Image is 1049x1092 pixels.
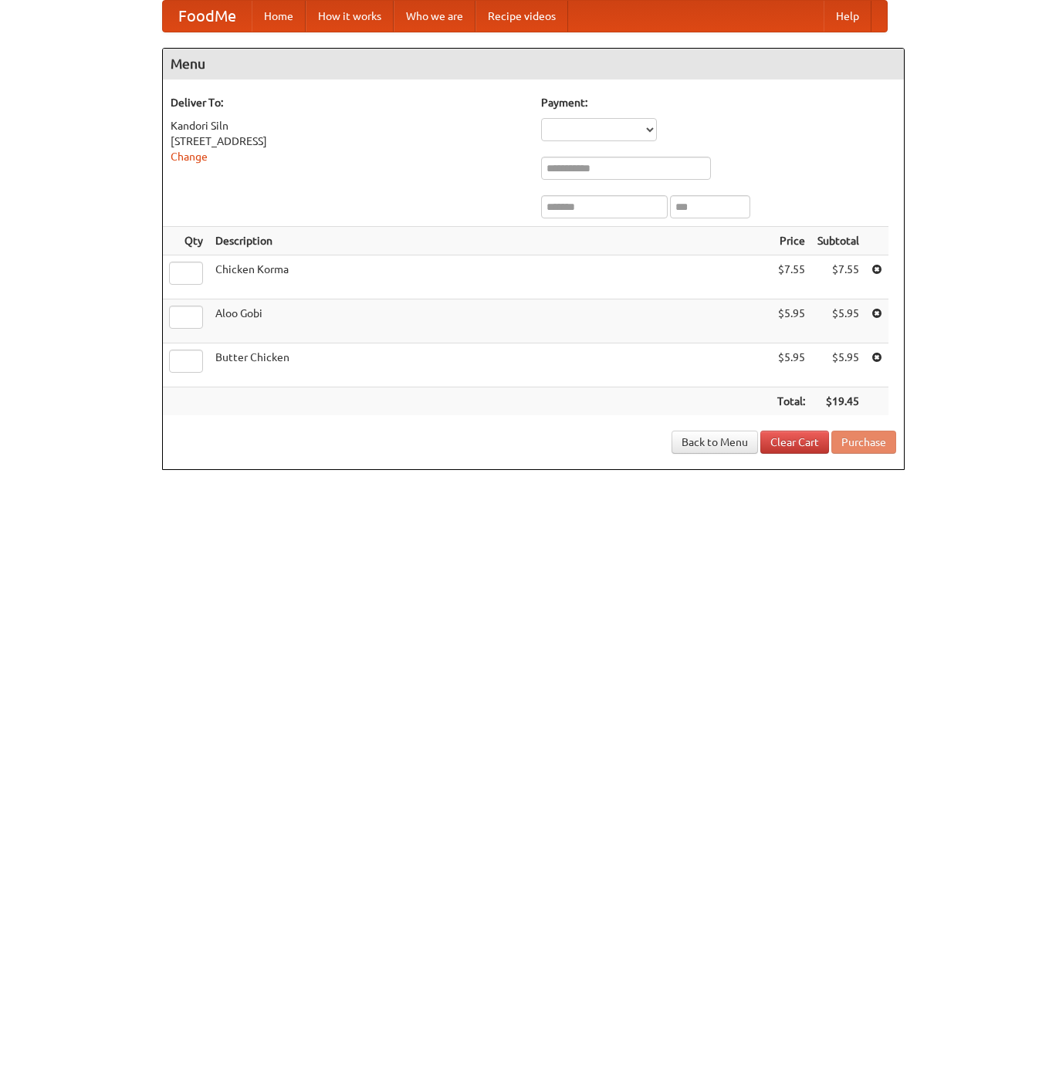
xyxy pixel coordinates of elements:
[209,343,771,387] td: Butter Chicken
[306,1,394,32] a: How it works
[760,431,829,454] a: Clear Cart
[771,299,811,343] td: $5.95
[811,227,865,255] th: Subtotal
[824,1,871,32] a: Help
[394,1,475,32] a: Who we are
[209,255,771,299] td: Chicken Korma
[171,95,526,110] h5: Deliver To:
[771,255,811,299] td: $7.55
[771,227,811,255] th: Price
[163,49,904,79] h4: Menu
[771,343,811,387] td: $5.95
[672,431,758,454] a: Back to Menu
[811,387,865,416] th: $19.45
[831,431,896,454] button: Purchase
[811,255,865,299] td: $7.55
[252,1,306,32] a: Home
[171,134,526,149] div: [STREET_ADDRESS]
[209,299,771,343] td: Aloo Gobi
[171,118,526,134] div: Kandori Siln
[475,1,568,32] a: Recipe videos
[541,95,896,110] h5: Payment:
[771,387,811,416] th: Total:
[163,227,209,255] th: Qty
[811,343,865,387] td: $5.95
[163,1,252,32] a: FoodMe
[171,150,208,163] a: Change
[811,299,865,343] td: $5.95
[209,227,771,255] th: Description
